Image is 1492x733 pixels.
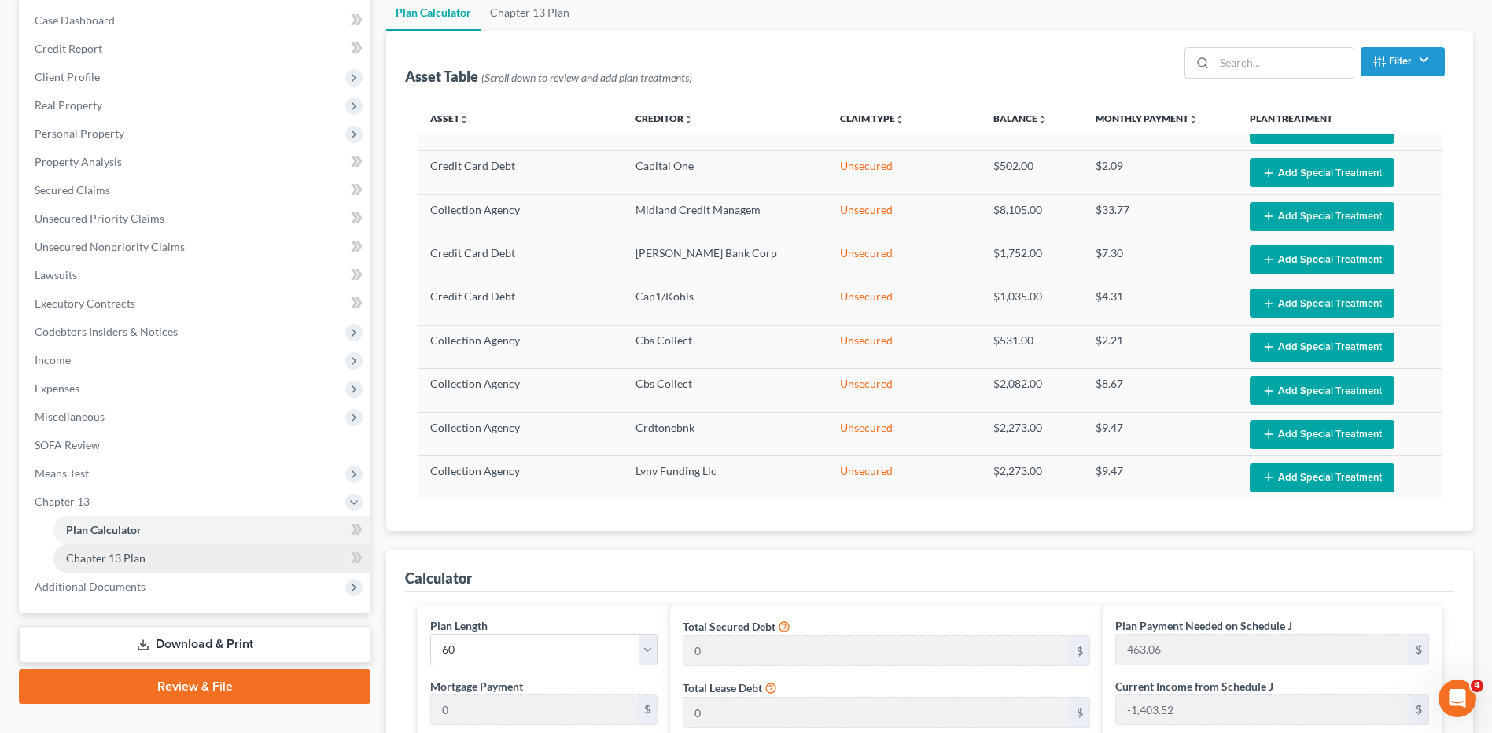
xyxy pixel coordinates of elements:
[981,326,1083,369] td: $531.00
[53,544,370,573] a: Chapter 13 Plan
[1083,238,1236,282] td: $7.30
[35,353,71,366] span: Income
[623,282,827,325] td: Cap1/Kohls
[827,282,981,325] td: Unsecured
[431,695,637,725] input: 0.00
[1409,695,1428,725] div: $
[1083,282,1236,325] td: $4.31
[1237,103,1442,134] th: Plan Treatment
[1250,158,1394,187] button: Add Special Treatment
[35,466,89,480] span: Means Test
[827,412,981,455] td: Unsecured
[418,456,622,499] td: Collection Agency
[1361,47,1445,76] button: Filter
[66,551,146,565] span: Chapter 13 Plan
[1471,680,1483,692] span: 4
[22,35,370,63] a: Credit Report
[1115,617,1292,634] label: Plan Payment Needed on Schedule J
[1037,115,1047,124] i: unfold_more
[35,268,77,282] span: Lawsuits
[19,669,370,704] a: Review & File
[683,618,775,635] label: Total Secured Debt
[683,115,693,124] i: unfold_more
[623,456,827,499] td: Lvnv Funding Llc
[1083,194,1236,238] td: $33.77
[827,238,981,282] td: Unsecured
[623,326,827,369] td: Cbs Collect
[1070,636,1089,666] div: $
[1115,678,1273,694] label: Current Income from Schedule J
[993,112,1047,124] a: Balanceunfold_more
[981,282,1083,325] td: $1,035.00
[1188,115,1198,124] i: unfold_more
[683,636,1071,666] input: 0.00
[1116,635,1409,665] input: 0.00
[638,695,657,725] div: $
[418,412,622,455] td: Collection Agency
[683,698,1071,727] input: 0.00
[35,381,79,395] span: Expenses
[895,115,904,124] i: unfold_more
[1214,48,1354,78] input: Search...
[1250,333,1394,362] button: Add Special Treatment
[1439,680,1476,717] iframe: Intercom live chat
[981,369,1083,412] td: $2,082.00
[1250,376,1394,405] button: Add Special Treatment
[418,194,622,238] td: Collection Agency
[405,67,692,86] div: Asset Table
[35,155,122,168] span: Property Analysis
[1070,698,1089,727] div: $
[22,6,370,35] a: Case Dashboard
[35,297,135,310] span: Executory Contracts
[35,580,146,593] span: Additional Documents
[1116,695,1409,725] input: 0.00
[481,71,692,84] span: (Scroll down to review and add plan treatments)
[418,151,622,194] td: Credit Card Debt
[1083,369,1236,412] td: $8.67
[53,516,370,544] a: Plan Calculator
[827,369,981,412] td: Unsecured
[1250,463,1394,492] button: Add Special Treatment
[35,13,115,27] span: Case Dashboard
[623,238,827,282] td: [PERSON_NAME] Bank Corp
[1083,326,1236,369] td: $2.21
[635,112,693,124] a: Creditorunfold_more
[430,112,469,124] a: Assetunfold_more
[35,212,164,225] span: Unsecured Priority Claims
[35,325,178,338] span: Codebtors Insiders & Notices
[459,115,469,124] i: unfold_more
[981,238,1083,282] td: $1,752.00
[19,626,370,663] a: Download & Print
[827,326,981,369] td: Unsecured
[623,412,827,455] td: Crdtonebnk
[623,151,827,194] td: Capital One
[840,112,904,124] a: Claim Typeunfold_more
[1083,412,1236,455] td: $9.47
[22,204,370,233] a: Unsecured Priority Claims
[1096,112,1198,124] a: Monthly Paymentunfold_more
[405,569,472,588] div: Calculator
[981,151,1083,194] td: $502.00
[1409,635,1428,665] div: $
[981,412,1083,455] td: $2,273.00
[22,289,370,318] a: Executory Contracts
[827,456,981,499] td: Unsecured
[22,233,370,261] a: Unsecured Nonpriority Claims
[683,680,762,696] label: Total Lease Debt
[418,326,622,369] td: Collection Agency
[827,151,981,194] td: Unsecured
[35,70,100,83] span: Client Profile
[981,194,1083,238] td: $8,105.00
[35,127,124,140] span: Personal Property
[430,678,523,694] label: Mortgage Payment
[35,98,102,112] span: Real Property
[1250,245,1394,274] button: Add Special Treatment
[35,240,185,253] span: Unsecured Nonpriority Claims
[1250,289,1394,318] button: Add Special Treatment
[22,431,370,459] a: SOFA Review
[22,148,370,176] a: Property Analysis
[66,523,142,536] span: Plan Calculator
[35,42,102,55] span: Credit Report
[35,410,105,423] span: Miscellaneous
[418,369,622,412] td: Collection Agency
